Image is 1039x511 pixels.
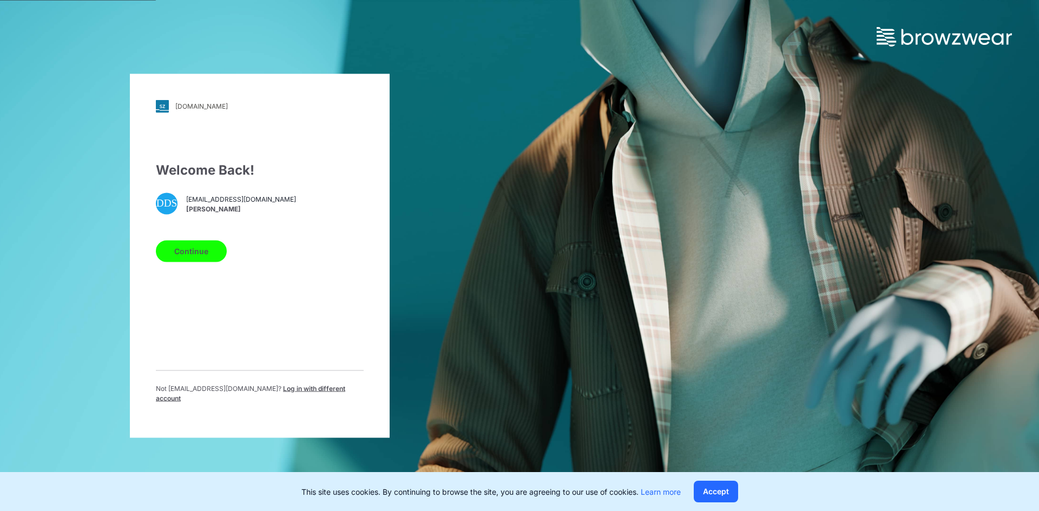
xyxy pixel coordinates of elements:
[156,160,364,180] div: Welcome Back!
[186,195,296,204] span: [EMAIL_ADDRESS][DOMAIN_NAME]
[175,102,228,110] div: [DOMAIN_NAME]
[694,481,738,502] button: Accept
[301,486,681,497] p: This site uses cookies. By continuing to browse the site, you are agreeing to our use of cookies.
[156,99,364,112] a: [DOMAIN_NAME]
[186,204,296,214] span: [PERSON_NAME]
[641,487,681,496] a: Learn more
[877,27,1012,47] img: browzwear-logo.73288ffb.svg
[156,193,177,214] div: DDS
[156,240,227,262] button: Continue
[156,99,169,112] img: svg+xml;base64,PHN2ZyB3aWR0aD0iMjgiIGhlaWdodD0iMjgiIHZpZXdCb3g9IjAgMCAyOCAyOCIgZmlsbD0ibm9uZSIgeG...
[156,383,364,403] p: Not [EMAIL_ADDRESS][DOMAIN_NAME] ?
